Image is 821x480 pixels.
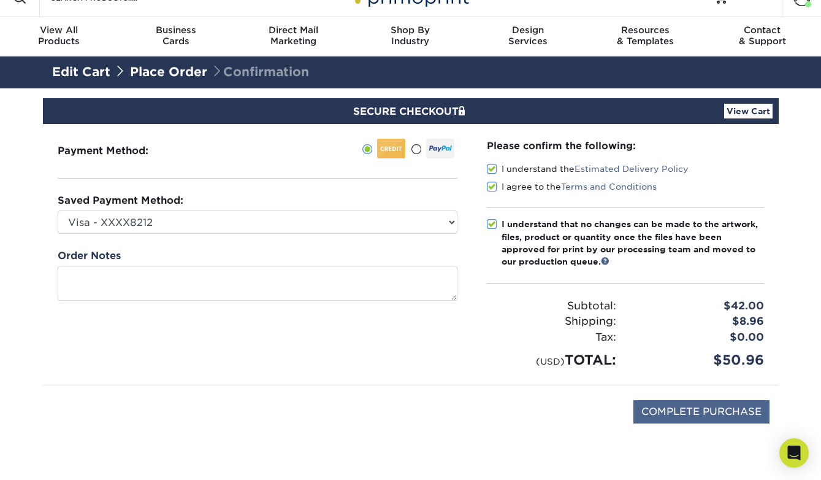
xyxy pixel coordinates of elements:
img: DigiCert Secured Site Seal [52,400,113,436]
h3: Payment Method: [58,145,178,157]
div: Subtotal: [478,298,625,314]
div: $8.96 [625,314,773,330]
div: $0.00 [625,330,773,346]
a: Resources& Templates [586,17,703,56]
a: Estimated Delivery Policy [575,164,689,174]
a: Place Order [130,64,207,79]
span: Resources [586,25,703,36]
a: Contact& Support [704,17,821,56]
div: Marketing [235,25,352,47]
div: TOTAL: [478,350,625,370]
a: Edit Cart [52,64,110,79]
div: $42.00 [625,298,773,314]
span: Confirmation [211,64,309,79]
a: BusinessCards [117,17,234,56]
div: I understand that no changes can be made to the artwork, files, product or quantity once the file... [502,218,764,268]
div: Open Intercom Messenger [779,438,809,468]
div: Cards [117,25,234,47]
div: $50.96 [625,350,773,370]
div: Please confirm the following: [487,139,764,153]
span: Contact [704,25,821,36]
a: Terms and Conditions [561,182,657,192]
div: & Templates [586,25,703,47]
span: Business [117,25,234,36]
span: Shop By [352,25,469,36]
a: Shop ByIndustry [352,17,469,56]
div: Tax: [478,330,625,346]
label: I agree to the [487,180,657,193]
div: & Support [704,25,821,47]
div: Industry [352,25,469,47]
a: DesignServices [469,17,586,56]
input: COMPLETE PURCHASE [633,400,769,424]
label: I understand the [487,163,689,175]
a: Direct MailMarketing [235,17,352,56]
iframe: Google Customer Reviews [3,443,104,476]
label: Saved Payment Method: [58,193,183,208]
span: SECURE CHECKOUT [353,106,468,117]
label: Order Notes [58,249,121,263]
span: Direct Mail [235,25,352,36]
span: Design [469,25,586,36]
div: Shipping: [478,314,625,330]
small: (USD) [536,356,565,366]
div: Services [469,25,586,47]
a: View Cart [724,104,773,118]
